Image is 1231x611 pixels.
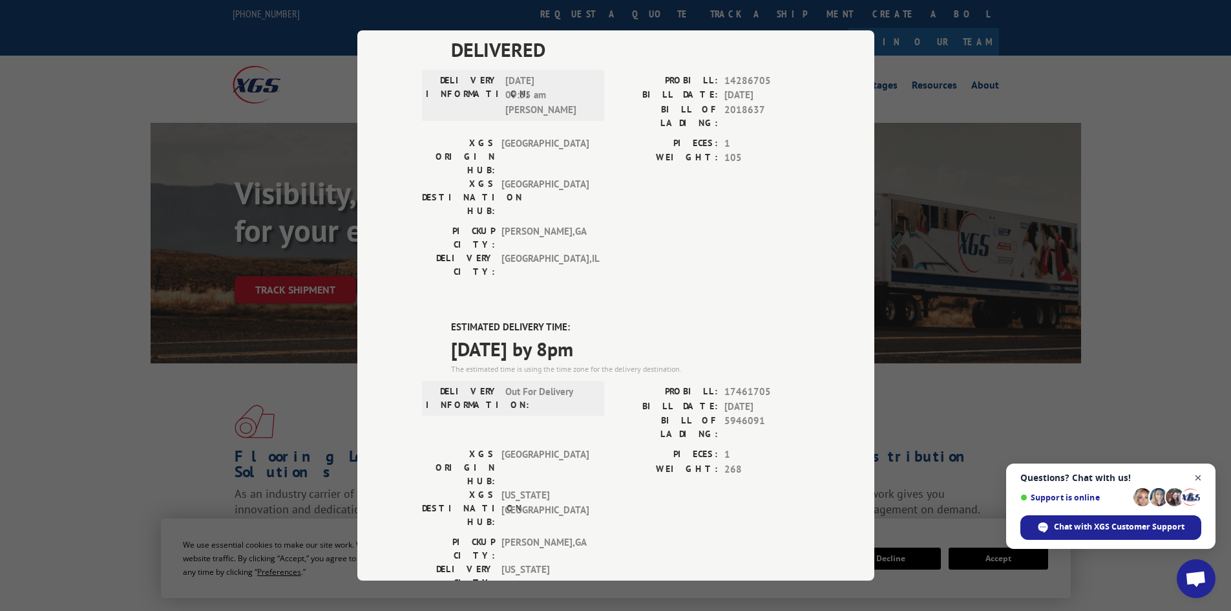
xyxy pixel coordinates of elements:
[505,385,593,412] span: Out For Delivery
[616,447,718,462] label: PIECES:
[501,535,589,563] span: [PERSON_NAME] , GA
[1020,493,1129,502] span: Support is online
[501,252,589,279] span: [GEOGRAPHIC_DATA] , IL
[426,74,499,118] label: DELIVERY INFORMATION:
[616,74,718,89] label: PROBILL:
[1177,559,1215,598] a: Open chat
[724,88,810,103] span: [DATE]
[501,488,589,529] span: [US_STATE][GEOGRAPHIC_DATA]
[724,136,810,151] span: 1
[422,447,495,488] label: XGS ORIGIN HUB:
[724,385,810,400] span: 17461705
[451,363,810,375] div: The estimated time is using the time zone for the delivery destination.
[422,224,495,252] label: PICKUP CITY:
[616,414,718,441] label: BILL OF LADING:
[616,103,718,130] label: BILL OF LADING:
[422,488,495,529] label: XGS DESTINATION HUB:
[1054,521,1184,533] span: Chat with XGS Customer Support
[451,334,810,363] span: [DATE] by 8pm
[451,320,810,335] label: ESTIMATED DELIVERY TIME:
[724,462,810,477] span: 268
[616,151,718,166] label: WEIGHT:
[724,103,810,130] span: 2018637
[422,177,495,218] label: XGS DESTINATION HUB:
[451,35,810,64] span: DELIVERED
[501,224,589,252] span: [PERSON_NAME] , GA
[501,563,589,592] span: [US_STATE][GEOGRAPHIC_DATA] , OK
[724,74,810,89] span: 14286705
[501,136,589,177] span: [GEOGRAPHIC_DATA]
[505,74,593,118] span: [DATE] 09:55 am [PERSON_NAME]
[724,400,810,414] span: [DATE]
[616,88,718,103] label: BILL DATE:
[724,151,810,166] span: 105
[422,252,495,279] label: DELIVERY CITY:
[501,177,589,218] span: [GEOGRAPHIC_DATA]
[1020,515,1201,540] span: Chat with XGS Customer Support
[616,385,718,400] label: PROBILL:
[422,535,495,563] label: PICKUP CITY:
[422,136,495,177] label: XGS ORIGIN HUB:
[501,447,589,488] span: [GEOGRAPHIC_DATA]
[422,563,495,592] label: DELIVERY CITY:
[1020,473,1201,483] span: Questions? Chat with us!
[616,400,718,414] label: BILL DATE:
[616,136,718,151] label: PIECES:
[724,414,810,441] span: 5946091
[426,385,499,412] label: DELIVERY INFORMATION:
[724,447,810,462] span: 1
[616,462,718,477] label: WEIGHT:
